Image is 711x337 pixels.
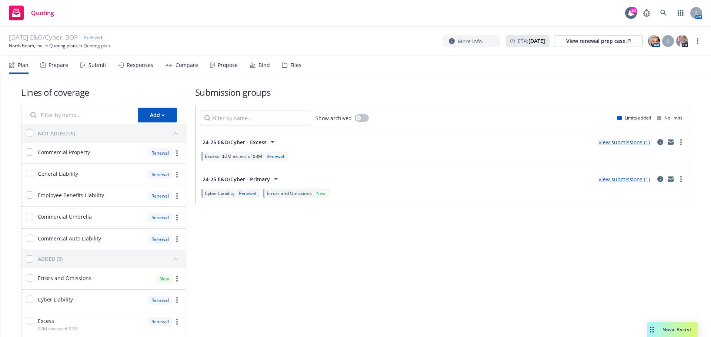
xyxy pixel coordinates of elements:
div: Renewal [237,190,258,196]
span: Excess [205,153,219,159]
span: 24-25 E&O/Cyber - Primary [203,175,270,183]
span: ETA : [518,37,545,45]
span: Commercial Property [38,148,90,156]
span: Errors and Omissions [267,190,312,196]
button: 24-25 E&O/Cyber - Primary [200,172,283,186]
div: Renewal [148,317,173,326]
div: Renewal [148,191,173,200]
span: Nova Assist [662,326,692,333]
div: New [156,274,173,283]
a: mail [666,175,675,183]
span: Archived [84,34,102,41]
div: Compare [176,62,198,68]
button: NOT ADDED (5) [38,127,181,139]
a: more [173,213,181,222]
a: more [677,175,685,183]
div: Add [150,108,165,122]
div: Renewal [148,235,173,244]
a: more [173,192,181,200]
span: General Liability [38,170,78,178]
span: [DATE] E&O/Cyber, BOP [9,33,78,43]
div: Prepare [49,62,68,68]
a: more [693,37,702,46]
div: New [315,190,327,196]
h1: Lines of coverage [21,86,186,98]
input: Filter by name... [26,108,133,122]
div: View renewal prep case [566,36,631,47]
span: More info... [458,37,486,45]
span: Show archived [316,114,352,122]
a: more [173,235,181,243]
span: Commercial Auto Liability [38,235,101,242]
span: Employee Benefits Liability [38,191,104,199]
a: more [677,138,685,146]
a: more [173,296,181,304]
div: Propose [218,62,238,68]
button: Add [138,108,177,122]
span: Cyber Liability [205,190,234,196]
input: Filter by name... [200,111,311,125]
button: More info... [443,35,500,47]
a: more [173,274,181,283]
a: North Beam, Inc. [9,43,43,49]
a: Report a Bug [639,6,654,20]
span: Quoting plan [84,43,110,49]
span: Quoting [31,10,54,16]
span: 24-25 E&O/Cyber - Excess [203,138,267,146]
a: View submissions (1) [598,176,650,183]
span: Commercial Umbrella [38,213,92,220]
a: more [173,317,181,326]
a: Switch app [673,6,688,20]
span: Cyber Liability [38,296,73,303]
img: photo [648,35,660,47]
button: Nova Assist [647,322,698,337]
div: Renewal [148,170,173,179]
a: more [173,170,181,179]
div: No limits [657,115,682,121]
button: ADDED (3) [38,253,181,265]
span: $2M excess of $3M [222,153,262,159]
a: Quoting [6,3,57,23]
div: Limits added [617,115,651,121]
a: View renewal prep case [554,35,643,47]
a: circleInformation [656,138,665,146]
div: Renewal [148,148,173,158]
button: 24-25 E&O/Cyber - Excess [200,135,280,149]
span: $2M excess of $3M [38,326,78,332]
div: Bind [258,62,270,68]
div: Drag to move [647,322,657,337]
strong: [DATE] [528,37,545,44]
div: Renewal [265,153,286,159]
a: Quoting plans [49,43,78,49]
a: more [173,149,181,158]
div: Plan [18,62,29,68]
h1: Submission groups [195,86,690,98]
div: NOT ADDED (5) [38,129,75,137]
span: Excess [38,317,54,325]
div: Responses [127,62,153,68]
div: Renewal [148,213,173,222]
a: circleInformation [656,175,665,183]
a: Search [656,6,671,20]
img: photo [676,35,688,47]
span: Errors and Omissions [38,274,91,282]
div: Renewal [148,296,173,305]
a: View submissions (1) [598,139,650,146]
div: Submit [89,62,106,68]
a: mail [666,138,675,146]
div: Files [290,62,301,68]
div: 22 [630,7,637,14]
div: ADDED (3) [38,255,63,263]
